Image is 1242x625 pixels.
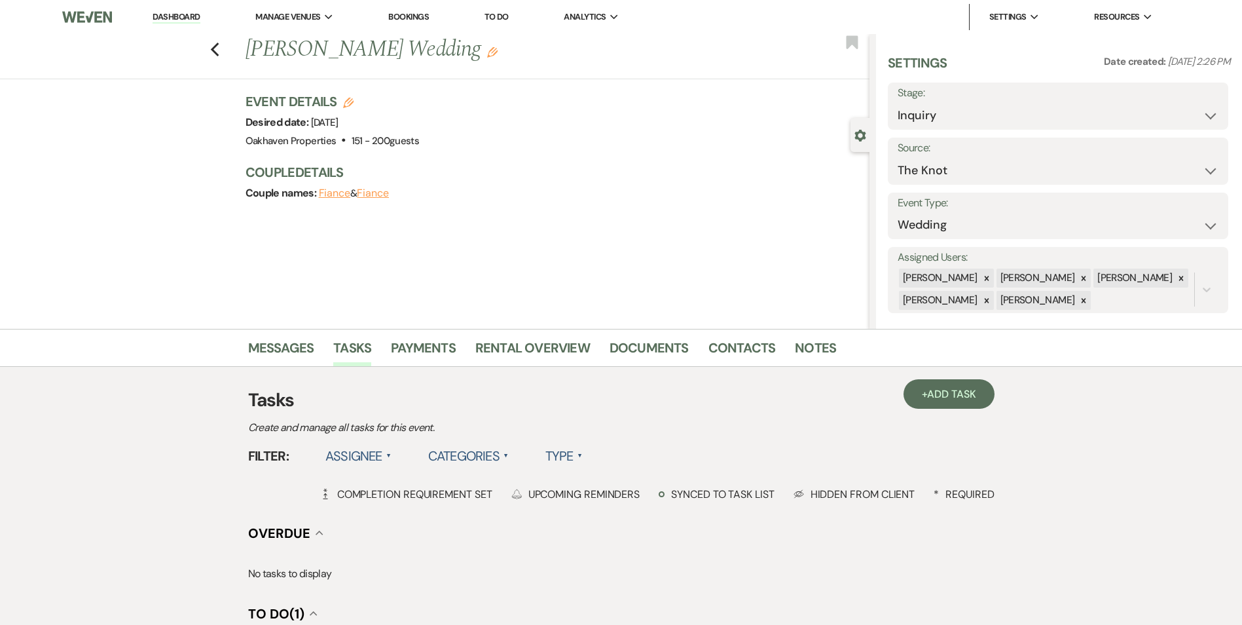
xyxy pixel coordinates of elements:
span: ▲ [503,451,509,461]
span: [DATE] 2:26 PM [1168,55,1230,68]
span: Settings [989,10,1027,24]
span: & [319,187,389,200]
label: Event Type: [898,194,1218,213]
a: Contacts [708,337,776,366]
a: Tasks [333,337,371,366]
a: Documents [610,337,689,366]
h3: Settings [888,54,947,83]
span: Date created: [1104,55,1168,68]
span: Resources [1094,10,1139,24]
button: Overdue [248,527,323,540]
label: Type [545,444,583,468]
div: [PERSON_NAME] [899,269,979,288]
img: Weven Logo [62,3,112,31]
a: Messages [248,337,314,366]
div: Required [934,487,994,501]
span: Desired date: [246,115,311,129]
label: Stage: [898,84,1218,103]
label: Categories [428,444,509,468]
span: ▲ [386,451,392,461]
a: +Add Task [904,379,994,409]
h3: Tasks [248,387,995,414]
button: Edit [487,46,498,58]
span: Filter: [248,446,289,466]
a: Dashboard [153,11,200,24]
a: Bookings [388,11,429,22]
span: Manage Venues [255,10,320,24]
div: [PERSON_NAME] [996,269,1077,288]
span: Overdue [248,525,310,542]
a: Notes [795,337,836,366]
div: Completion Requirement Set [320,487,492,501]
button: Close lead details [854,128,866,141]
h3: Event Details [246,92,420,111]
span: Add Task [927,387,976,401]
div: Hidden from Client [794,487,915,501]
span: Analytics [564,10,606,24]
div: [PERSON_NAME] [899,291,979,310]
p: Create and manage all tasks for this event. [248,419,706,436]
p: No tasks to display [248,565,995,582]
span: Couple names: [246,186,319,200]
a: Payments [391,337,456,366]
span: Oakhaven Properties [246,134,337,147]
h3: Couple Details [246,163,856,181]
h1: [PERSON_NAME] Wedding [246,34,740,66]
span: 151 - 200 guests [352,134,419,147]
div: [PERSON_NAME] [996,291,1077,310]
span: [DATE] [311,116,338,129]
a: Rental Overview [475,337,590,366]
div: Upcoming Reminders [511,487,640,501]
label: Assignee [325,444,392,468]
button: To Do(1) [248,607,318,620]
span: ▲ [577,451,583,461]
div: [PERSON_NAME] [1093,269,1174,288]
button: Fiance [319,188,351,199]
span: To Do (1) [248,605,304,622]
button: Fiance [357,188,389,199]
label: Assigned Users: [898,248,1218,267]
label: Source: [898,139,1218,158]
a: To Do [484,11,509,22]
div: Synced to task list [659,487,774,501]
